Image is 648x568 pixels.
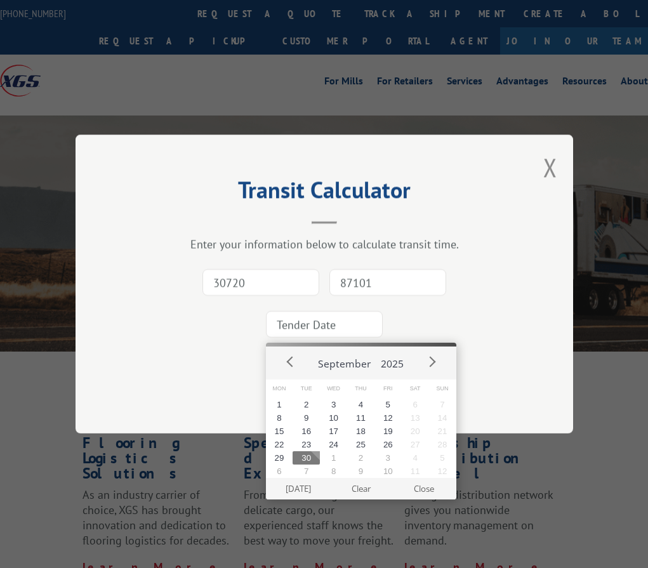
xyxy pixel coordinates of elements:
[374,451,402,465] button: 3
[266,398,293,411] button: 1
[313,347,376,376] button: September
[374,438,402,451] button: 26
[320,398,347,411] button: 3
[329,269,446,296] input: Dest. Zip
[374,380,402,398] span: Fri
[374,465,402,478] button: 10
[320,411,347,425] button: 10
[347,425,374,438] button: 18
[293,451,320,465] button: 30
[402,438,429,451] button: 27
[320,425,347,438] button: 17
[402,380,429,398] span: Sat
[374,411,402,425] button: 12
[267,478,329,499] button: [DATE]
[347,438,374,451] button: 25
[374,425,402,438] button: 19
[320,438,347,451] button: 24
[429,380,456,398] span: Sun
[293,438,320,451] button: 23
[281,352,300,371] button: Prev
[402,425,429,438] button: 20
[402,451,429,465] button: 4
[429,398,456,411] button: 7
[293,425,320,438] button: 16
[329,478,392,499] button: Clear
[266,311,383,338] input: Tender Date
[266,380,293,398] span: Mon
[266,438,293,451] button: 22
[374,398,402,411] button: 5
[347,411,374,425] button: 11
[293,398,320,411] button: 2
[429,465,456,478] button: 12
[392,478,455,499] button: Close
[543,150,557,184] button: Close modal
[429,411,456,425] button: 14
[376,347,409,376] button: 2025
[266,411,293,425] button: 8
[347,465,374,478] button: 9
[293,465,320,478] button: 7
[320,380,347,398] span: Wed
[266,465,293,478] button: 6
[402,411,429,425] button: 13
[139,181,510,205] h2: Transit Calculator
[402,398,429,411] button: 6
[347,398,374,411] button: 4
[139,237,510,251] div: Enter your information below to calculate transit time.
[347,380,374,398] span: Thu
[293,380,320,398] span: Tue
[402,465,429,478] button: 11
[266,425,293,438] button: 15
[429,438,456,451] button: 28
[202,269,319,296] input: Origin Zip
[422,352,441,371] button: Next
[347,451,374,465] button: 2
[320,451,347,465] button: 1
[293,411,320,425] button: 9
[429,451,456,465] button: 5
[429,425,456,438] button: 21
[266,451,293,465] button: 29
[320,465,347,478] button: 8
